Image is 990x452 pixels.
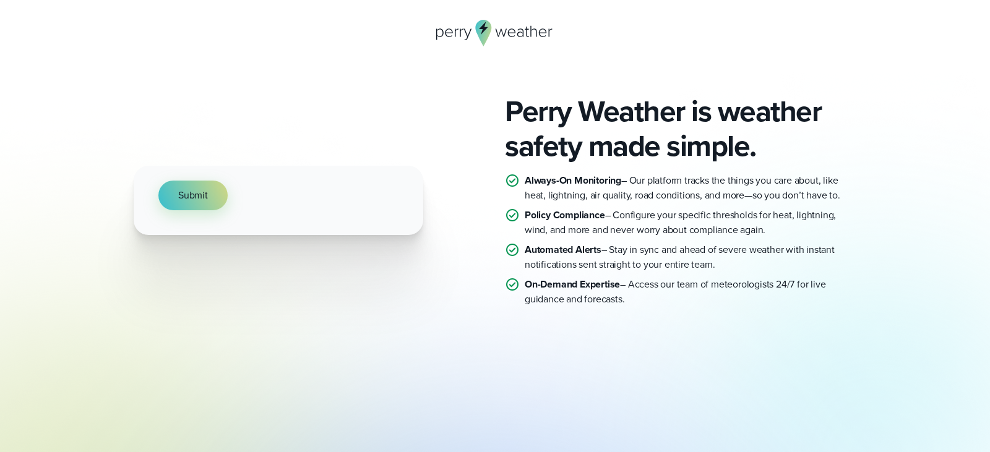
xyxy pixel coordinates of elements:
p: – Configure your specific thresholds for heat, lightning, wind, and more and never worry about co... [525,208,856,237]
button: Submit [158,181,228,210]
h2: Perry Weather is weather safety made simple. [505,94,856,163]
strong: Automated Alerts [525,242,601,257]
p: – Our platform tracks the things you care about, like heat, lightning, air quality, road conditio... [525,173,856,203]
strong: Always-On Monitoring [525,173,621,187]
p: – Access our team of meteorologists 24/7 for live guidance and forecasts. [525,277,856,307]
p: – Stay in sync and ahead of severe weather with instant notifications sent straight to your entir... [525,242,856,272]
span: Submit [178,188,208,203]
strong: Policy Compliance [525,208,605,222]
strong: On-Demand Expertise [525,277,620,291]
